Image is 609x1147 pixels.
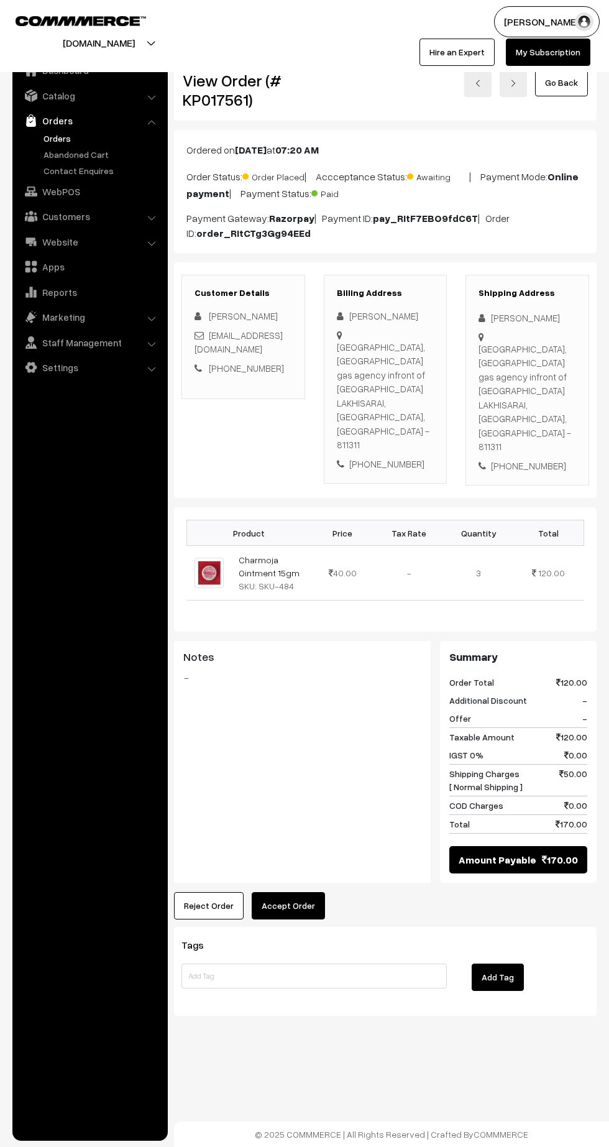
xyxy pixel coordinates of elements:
a: Contact Enquires [40,164,163,177]
a: [PHONE_NUMBER] [209,362,284,374]
div: SKU: SKU-484 [239,579,304,592]
span: Awaiting [407,167,469,183]
button: [PERSON_NAME] [494,6,600,37]
span: Tags [181,939,219,951]
span: Total [449,818,470,831]
span: Order Total [449,676,494,689]
span: - [582,694,587,707]
span: 120.00 [556,730,587,744]
th: Price [311,520,374,546]
span: Offer [449,712,471,725]
th: Product [187,520,311,546]
blockquote: - [183,670,421,685]
h3: Notes [183,650,421,664]
h2: View Order (# KP017561) [183,71,305,109]
a: Website [16,231,163,253]
b: Razorpay [269,212,314,224]
a: Settings [16,356,163,379]
img: CHARMOJA.jpg [195,558,224,588]
span: IGST 0% [449,749,483,762]
h3: Billing Address [337,288,434,298]
button: Reject Order [174,892,244,919]
a: Orders [40,132,163,145]
span: Additional Discount [449,694,527,707]
h3: Summary [449,650,587,664]
a: Customers [16,205,163,228]
a: [EMAIL_ADDRESS][DOMAIN_NAME] [195,329,283,355]
button: Add Tag [472,964,524,991]
div: [PERSON_NAME] [478,311,576,325]
div: [PHONE_NUMBER] [337,457,434,471]
a: My Subscription [506,39,590,66]
span: Shipping Charges [ Normal Shipping ] [449,767,523,793]
a: Catalog [16,85,163,107]
a: WebPOS [16,180,163,203]
span: 170.00 [556,818,587,831]
a: COMMMERCE [474,1129,528,1140]
span: 170.00 [542,852,578,867]
a: Hire an Expert [419,39,495,66]
input: Add Tag [181,964,447,988]
div: [GEOGRAPHIC_DATA], [GEOGRAPHIC_DATA] gas agency infront of [GEOGRAPHIC_DATA] LAKHISARAI, [GEOGRAP... [337,340,434,452]
img: right-arrow.png [510,80,517,87]
span: 120.00 [556,676,587,689]
a: COMMMERCE [16,12,124,27]
footer: © 2025 COMMMERCE | All Rights Reserved | Crafted By [174,1122,609,1147]
span: 0.00 [564,799,587,812]
a: Charmoja Ointment 15gm [239,555,300,578]
b: pay_RItF7EBO9fdC6T [373,212,478,224]
h3: Shipping Address [478,288,576,298]
span: 40.00 [329,568,357,578]
p: Ordered on at [186,142,584,157]
button: [DOMAIN_NAME] [19,27,178,58]
span: 0.00 [564,749,587,762]
span: [PERSON_NAME] [209,310,278,321]
a: Staff Management [16,331,163,354]
span: Order Placed [242,167,304,183]
a: Go Back [535,69,588,96]
span: Taxable Amount [449,730,515,744]
div: [PERSON_NAME] [337,309,434,323]
a: Marketing [16,306,163,328]
span: 3 [476,568,481,578]
span: 120.00 [538,568,565,578]
img: COMMMERCE [16,16,146,25]
h3: Customer Details [195,288,292,298]
td: - [374,546,444,601]
p: Payment Gateway: | Payment ID: | Order ID: [186,211,584,241]
b: [DATE] [235,144,267,156]
span: Amount Payable [459,852,536,867]
button: Accept Order [252,892,325,919]
span: COD Charges [449,799,503,812]
img: user [575,12,593,31]
a: Reports [16,281,163,303]
img: left-arrow.png [474,80,482,87]
th: Tax Rate [374,520,444,546]
span: - [582,712,587,725]
a: Orders [16,109,163,132]
th: Quantity [444,520,513,546]
div: [GEOGRAPHIC_DATA], [GEOGRAPHIC_DATA] gas agency infront of [GEOGRAPHIC_DATA] LAKHISARAI, [GEOGRAP... [478,342,576,454]
b: 07:20 AM [275,144,319,156]
a: Abandoned Cart [40,148,163,161]
b: order_RItCTg3Gg94EEd [196,227,311,239]
a: Apps [16,256,163,278]
span: 50.00 [559,767,587,793]
span: Paid [311,184,373,200]
th: Total [513,520,584,546]
p: Order Status: | Accceptance Status: | Payment Mode: | Payment Status: [186,167,584,201]
div: [PHONE_NUMBER] [478,459,576,473]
